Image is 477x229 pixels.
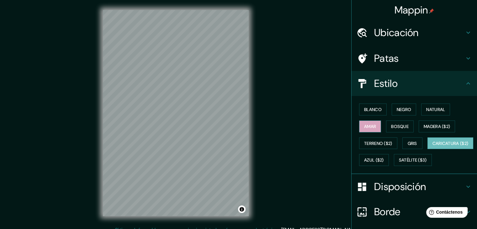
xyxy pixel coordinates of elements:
font: Estilo [374,77,398,90]
font: Patas [374,52,399,65]
button: Satélite ($3) [394,154,432,166]
div: Ubicación [352,20,477,45]
iframe: Lanzador de widgets de ayuda [421,205,470,222]
button: Gris [402,137,422,149]
button: Terreno ($2) [359,137,397,149]
img: pin-icon.png [429,8,434,13]
font: Borde [374,205,400,218]
font: Negro [397,107,411,112]
font: Caricatura ($2) [432,141,469,146]
canvas: Mapa [103,10,249,216]
button: Azul ($2) [359,154,389,166]
button: Madera ($2) [419,120,455,132]
font: Mappin [395,3,428,17]
button: Amar [359,120,381,132]
div: Borde [352,199,477,224]
font: Satélite ($3) [399,157,427,163]
font: Disposición [374,180,426,193]
font: Blanco [364,107,382,112]
font: Amar [364,124,376,129]
font: Madera ($2) [424,124,450,129]
font: Terreno ($2) [364,141,392,146]
font: Natural [426,107,445,112]
div: Estilo [352,71,477,96]
button: Negro [392,104,416,115]
button: Natural [421,104,450,115]
font: Bosque [391,124,409,129]
button: Bosque [386,120,414,132]
button: Caricatura ($2) [427,137,474,149]
div: Patas [352,46,477,71]
font: Ubicación [374,26,419,39]
font: Gris [408,141,417,146]
button: Activar o desactivar atribución [238,205,246,213]
div: Disposición [352,174,477,199]
button: Blanco [359,104,387,115]
font: Azul ($2) [364,157,384,163]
